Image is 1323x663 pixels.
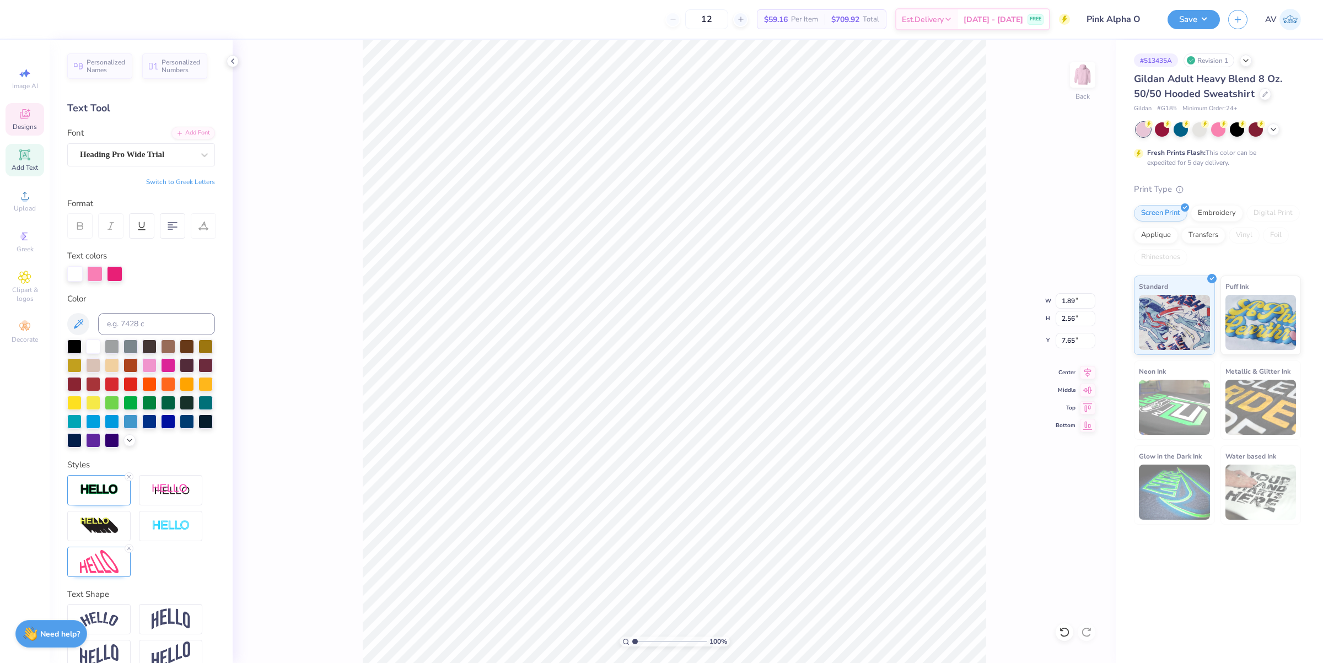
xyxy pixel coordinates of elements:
img: Standard [1139,295,1210,350]
img: Neon Ink [1139,380,1210,435]
span: Puff Ink [1225,281,1249,292]
span: Neon Ink [1139,365,1166,377]
span: Center [1056,369,1075,376]
div: # 513435A [1134,53,1178,67]
label: Font [67,127,84,139]
img: Back [1072,64,1094,86]
span: Middle [1056,386,1075,394]
span: # G185 [1157,104,1177,114]
span: AV [1265,13,1277,26]
div: Foil [1263,227,1289,244]
span: Minimum Order: 24 + [1182,104,1238,114]
img: Metallic & Glitter Ink [1225,380,1297,435]
img: Puff Ink [1225,295,1297,350]
div: Screen Print [1134,205,1187,222]
span: Metallic & Glitter Ink [1225,365,1290,377]
label: Text colors [67,250,107,262]
div: Rhinestones [1134,249,1187,266]
span: Per Item [791,14,818,25]
img: Aargy Velasco [1279,9,1301,30]
span: Upload [14,204,36,213]
span: FREE [1030,15,1041,23]
span: Glow in the Dark Ink [1139,450,1202,462]
div: Embroidery [1191,205,1243,222]
div: Print Type [1134,183,1301,196]
span: Clipart & logos [6,285,44,303]
div: Transfers [1181,227,1225,244]
span: Water based Ink [1225,450,1276,462]
div: Revision 1 [1184,53,1234,67]
input: Untitled Design [1078,8,1159,30]
div: Styles [67,459,215,471]
span: Top [1056,404,1075,412]
span: Add Text [12,163,38,172]
span: 100 % [709,637,727,646]
img: Negative Space [152,520,190,532]
img: Shadow [152,483,190,497]
input: – – [685,9,728,29]
div: Text Tool [67,101,215,116]
span: $59.16 [764,14,788,25]
img: 3d Illusion [80,517,119,535]
div: Vinyl [1229,227,1260,244]
div: Back [1075,91,1090,101]
span: [DATE] - [DATE] [964,14,1023,25]
span: Est. Delivery [902,14,944,25]
img: Stroke [80,483,119,496]
div: Applique [1134,227,1178,244]
img: Arch [152,608,190,629]
span: Standard [1139,281,1168,292]
div: Text Shape [67,588,215,601]
span: Image AI [12,82,38,90]
img: Water based Ink [1225,465,1297,520]
input: e.g. 7428 c [98,313,215,335]
span: Gildan Adult Heavy Blend 8 Oz. 50/50 Hooded Sweatshirt [1134,72,1282,100]
span: Bottom [1056,422,1075,429]
button: Save [1168,10,1220,29]
img: Glow in the Dark Ink [1139,465,1210,520]
span: Total [863,14,879,25]
span: Designs [13,122,37,131]
strong: Fresh Prints Flash: [1147,148,1206,157]
span: Gildan [1134,104,1152,114]
button: Switch to Greek Letters [146,177,215,186]
span: Greek [17,245,34,254]
a: AV [1265,9,1301,30]
div: Color [67,293,215,305]
span: Decorate [12,335,38,344]
span: Personalized Names [87,58,126,74]
div: This color can be expedited for 5 day delivery. [1147,148,1283,168]
img: Free Distort [80,550,119,574]
span: Personalized Numbers [162,58,201,74]
div: Add Font [171,127,215,139]
div: Format [67,197,216,210]
strong: Need help? [40,629,80,639]
div: Digital Print [1246,205,1300,222]
img: Arc [80,612,119,627]
span: $709.92 [831,14,859,25]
